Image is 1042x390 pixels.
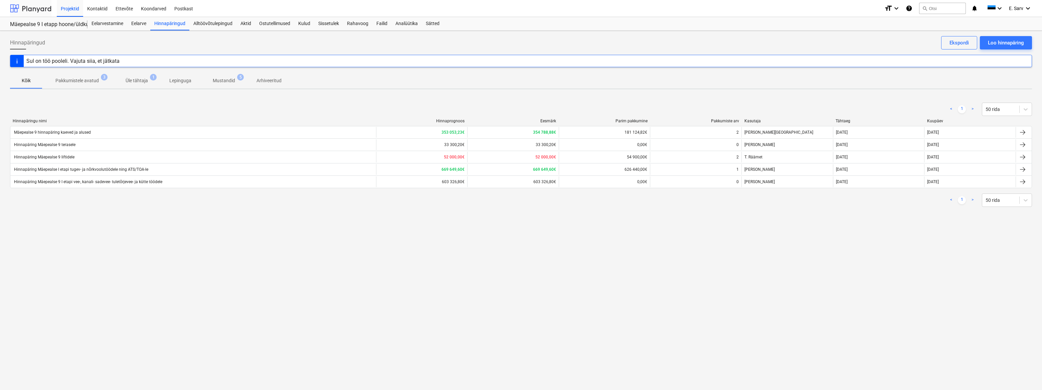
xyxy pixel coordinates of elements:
div: [DATE] [927,167,939,172]
a: Eelarvestamine [88,17,127,30]
a: Next page [969,196,977,204]
a: Aktid [236,17,255,30]
div: 0 [736,142,739,147]
p: Mustandid [213,77,235,84]
div: T. Räämet [741,152,833,162]
div: [DATE] [836,167,848,172]
div: [DATE] [927,130,939,135]
div: 181 124,82€ [559,127,650,138]
div: [DATE] [927,142,939,147]
div: Pakkumiste arv [653,119,739,123]
div: [PERSON_NAME] [741,176,833,187]
a: Previous page [947,196,955,204]
a: Failid [372,17,391,30]
a: Kulud [294,17,314,30]
div: [DATE] [836,130,848,135]
div: Tähtaeg [836,119,922,123]
div: 0,00€ [559,139,650,150]
div: Hinnaprognoos [378,119,465,123]
div: Loo hinnapäring [988,38,1024,47]
div: [PERSON_NAME] [741,139,833,150]
div: 2 [736,155,739,159]
span: search [922,6,927,11]
a: Alltöövõtulepingud [189,17,236,30]
div: Parim pakkumine [561,119,648,123]
a: Page 1 is your current page [958,105,966,113]
span: 1 [150,74,157,81]
div: 0 [736,179,739,184]
span: 3 [101,74,108,81]
b: 669 649,60€ [533,167,556,172]
a: Eelarve [127,17,150,30]
div: Mäepealse 9 I etapp hoone/üldkulud//maatööd (2101988//2101671) [10,21,79,28]
a: Page 1 is your current page [958,196,966,204]
div: Hinnapäring Mäepealse 9 liftidele [13,155,74,159]
div: Hinnapäringu nimi [13,119,373,123]
div: Ekspordi [949,38,969,47]
b: 52 000,00€ [535,155,556,159]
p: Arhiveeritud [256,77,282,84]
span: 5 [237,74,244,81]
div: 603 326,80€ [376,176,468,187]
button: Otsi [919,3,966,14]
a: Next page [969,105,977,113]
iframe: Chat Widget [1009,358,1042,390]
span: E. Sarv [1009,6,1023,11]
div: [DATE] [836,142,848,147]
div: Kasutaja [744,119,831,123]
div: 33 300,20€ [467,139,559,150]
p: Üle tähtaja [126,77,148,84]
i: notifications [971,4,978,12]
div: 0,00€ [559,176,650,187]
div: Kuupäev [927,119,1013,123]
i: keyboard_arrow_down [996,4,1004,12]
div: 1 [736,167,739,172]
div: Hinnapäring Mäepealse I etapi tugev- ja nõrkvoolutöödele ning ATS/TOA-le [13,167,148,172]
div: Sul on töö pooleli. Vajuta siia, et jätkata [26,58,120,64]
b: 354 788,88€ [533,130,556,135]
div: 2 [736,130,739,135]
div: 33 300,20€ [376,139,468,150]
a: Ostutellimused [255,17,294,30]
b: 52 000,00€ [444,155,465,159]
a: Analüütika [391,17,422,30]
span: Hinnapäringud [10,39,45,47]
i: keyboard_arrow_down [892,4,900,12]
div: [DATE] [836,179,848,184]
p: Pakkumistele avatud [55,77,99,84]
div: [PERSON_NAME] [741,164,833,175]
div: 626 440,00€ [559,164,650,175]
div: Hinnapäring Mäepealse 9 terasele [13,142,75,147]
a: Sätted [422,17,444,30]
a: Sissetulek [314,17,343,30]
a: Rahavoog [343,17,372,30]
i: format_size [884,4,892,12]
p: Kõik [18,77,34,84]
a: Previous page [947,105,955,113]
a: Hinnapäringud [150,17,189,30]
div: [DATE] [927,179,939,184]
i: keyboard_arrow_down [1024,4,1032,12]
div: [PERSON_NAME][GEOGRAPHIC_DATA] [741,127,833,138]
div: 54 900,00€ [559,152,650,162]
b: 669 649,60€ [442,167,465,172]
i: Abikeskus [906,4,912,12]
div: [DATE] [836,155,848,159]
div: Hinnapäring Mäepealse 9 I etapi vee-, kanali- sadevee- tuletõrjevee- ja kütte töödele [13,179,162,184]
div: [DATE] [927,155,939,159]
div: Mäepealse 9 hinnapäring kaeved ja alused [13,130,91,135]
div: Eesmärk [470,119,556,123]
